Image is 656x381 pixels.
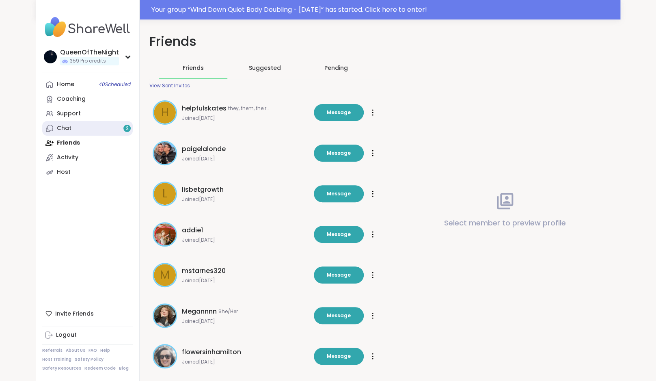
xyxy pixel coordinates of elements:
div: Support [57,110,81,118]
a: Safety Policy [75,357,104,362]
button: Message [314,104,364,121]
a: Logout [42,328,133,342]
a: About Us [66,348,85,353]
span: helpfulskates [182,104,227,113]
h1: Friends [149,32,380,51]
div: QueenOfTheNight [60,48,119,57]
button: Message [314,185,364,202]
span: She/Her [218,308,238,315]
a: Support [42,106,133,121]
span: mstarnes320 [182,266,226,276]
span: Message [327,190,351,197]
span: flowersinhamilton [182,347,241,357]
span: Message [327,109,351,116]
a: Host [42,165,133,180]
span: Joined [DATE] [182,277,309,284]
div: Invite Friends [42,306,133,321]
div: Chat [57,124,71,132]
span: h [161,104,169,121]
div: View Sent Invites [149,82,190,89]
button: Message [314,266,364,284]
span: 40 Scheduled [99,81,131,88]
span: addie1 [182,225,203,235]
a: Host Training [42,357,71,362]
div: Your group “ Wind Down Quiet Body Doubling - [DATE] ” has started. Click here to enter! [151,5,615,15]
span: Joined [DATE] [182,237,309,243]
a: Home40Scheduled [42,77,133,92]
div: Host [57,168,71,176]
a: Safety Resources [42,366,81,371]
a: Chat2 [42,121,133,136]
span: Joined [DATE] [182,156,309,162]
div: Pending [324,64,348,72]
span: Joined [DATE] [182,196,309,203]
img: Megannnn [154,305,176,327]
div: Coaching [57,95,86,103]
span: Message [327,312,351,319]
span: 2 [126,125,129,132]
div: Home [57,80,74,89]
span: 359 Pro credits [70,58,106,65]
a: FAQ [88,348,97,353]
span: Friends [183,64,204,72]
div: Activity [57,154,78,162]
a: Referrals [42,348,63,353]
button: Message [314,226,364,243]
span: paigelalonde [182,144,226,154]
span: they, them, theirs [228,105,269,112]
span: Joined [DATE] [182,115,309,121]
span: lisbetgrowth [182,185,224,195]
a: Activity [42,150,133,165]
a: Coaching [42,92,133,106]
img: QueenOfTheNight [44,50,57,63]
span: Message [327,271,351,279]
span: Joined [DATE] [182,359,309,365]
button: Message [314,307,364,324]
a: Redeem Code [84,366,116,371]
img: paigelalonde [154,142,176,164]
span: Message [327,149,351,157]
a: Help [100,348,110,353]
span: Suggested [249,64,281,72]
img: flowersinhamilton [154,345,176,367]
button: Message [314,348,364,365]
button: Message [314,145,364,162]
img: ShareWell Nav Logo [42,13,133,41]
a: Blog [119,366,129,371]
img: addie1 [154,223,176,245]
span: Message [327,353,351,360]
div: Logout [56,331,77,339]
span: l [162,185,167,202]
span: m [160,266,170,284]
span: Joined [DATE] [182,318,309,325]
span: Message [327,231,351,238]
p: Select member to preview profile [444,217,566,229]
span: Megannnn [182,307,217,316]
